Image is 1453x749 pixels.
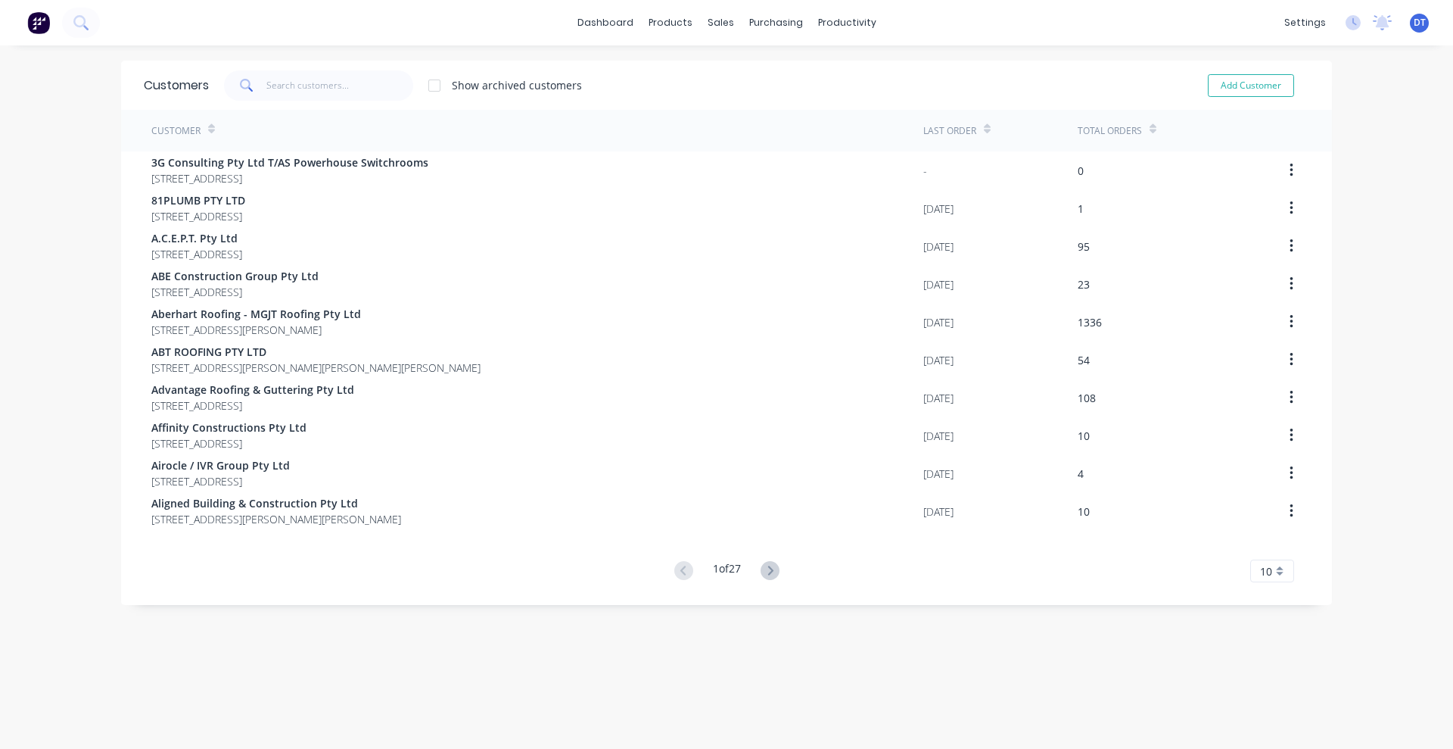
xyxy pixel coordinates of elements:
span: ABE Construction Group Pty Ltd [151,268,319,284]
div: [DATE] [923,352,954,368]
div: 108 [1078,390,1096,406]
span: Aberhart Roofing - MGJT Roofing Pty Ltd [151,306,361,322]
div: 10 [1078,428,1090,444]
span: [STREET_ADDRESS][PERSON_NAME][PERSON_NAME][PERSON_NAME] [151,360,481,376]
span: ABT ROOFING PTY LTD [151,344,481,360]
div: [DATE] [923,428,954,444]
span: [STREET_ADDRESS] [151,473,290,489]
div: 54 [1078,352,1090,368]
div: products [641,11,700,34]
div: purchasing [742,11,811,34]
div: [DATE] [923,504,954,520]
div: - [923,163,927,179]
div: sales [700,11,742,34]
div: 10 [1078,504,1090,520]
div: [DATE] [923,276,954,292]
a: dashboard [570,11,641,34]
img: Factory [27,11,50,34]
div: Last Order [923,124,976,138]
div: [DATE] [923,239,954,254]
span: 81PLUMB PTY LTD [151,192,245,208]
div: 23 [1078,276,1090,292]
div: [DATE] [923,390,954,406]
input: Search customers... [266,70,414,101]
div: Total Orders [1078,124,1142,138]
span: [STREET_ADDRESS] [151,208,245,224]
button: Add Customer [1208,74,1294,97]
span: 3G Consulting Pty Ltd T/AS Powerhouse Switchrooms [151,154,428,170]
span: [STREET_ADDRESS] [151,246,242,262]
span: A.C.E.P.T. Pty Ltd [151,230,242,246]
span: DT [1414,16,1426,30]
div: [DATE] [923,466,954,482]
div: 95 [1078,239,1090,254]
div: settings [1277,11,1333,34]
span: Affinity Constructions Pty Ltd [151,420,306,435]
span: [STREET_ADDRESS][PERSON_NAME][PERSON_NAME] [151,511,401,527]
span: [STREET_ADDRESS] [151,398,354,414]
span: [STREET_ADDRESS][PERSON_NAME] [151,322,361,338]
span: Airocle / IVR Group Pty Ltd [151,457,290,473]
div: [DATE] [923,201,954,217]
div: 1 [1078,201,1084,217]
div: 1 of 27 [713,560,741,582]
div: 4 [1078,466,1084,482]
div: Customers [144,76,209,95]
span: [STREET_ADDRESS] [151,435,306,451]
div: Customer [151,124,201,138]
div: 0 [1078,163,1084,179]
span: Aligned Building & Construction Pty Ltd [151,495,401,511]
span: Advantage Roofing & Guttering Pty Ltd [151,382,354,398]
span: [STREET_ADDRESS] [151,170,428,186]
span: [STREET_ADDRESS] [151,284,319,300]
div: 1336 [1078,314,1102,330]
span: 10 [1260,563,1272,579]
div: productivity [811,11,884,34]
div: [DATE] [923,314,954,330]
div: Show archived customers [452,77,582,93]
